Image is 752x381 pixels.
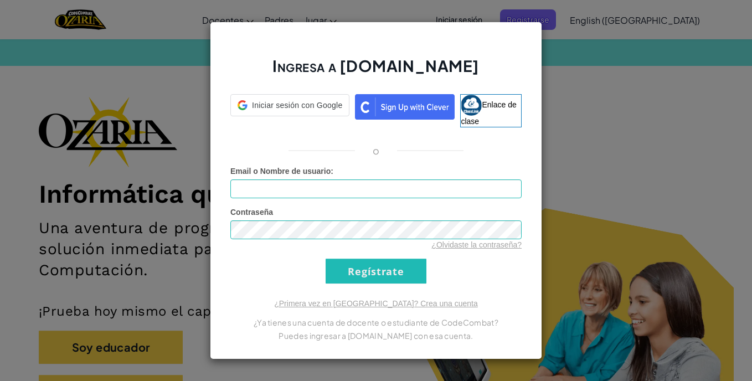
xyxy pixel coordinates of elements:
label: : [230,166,333,177]
h2: Ingresa a [DOMAIN_NAME] [230,55,522,87]
span: Contraseña [230,208,273,217]
span: Iniciar sesión con Google [252,100,342,111]
p: ¿Ya tienes una cuenta de docente o estudiante de CodeCombat? [230,316,522,329]
p: o [373,144,379,157]
img: clever_sso_button@2x.png [355,94,455,120]
a: ¿Primera vez en [GEOGRAPHIC_DATA]? Crea una cuenta [274,299,478,308]
a: Iniciar sesión con Google [230,94,349,127]
span: Enlace de clase [461,100,516,126]
input: Regístrate [326,259,426,284]
div: Iniciar sesión con Google [230,94,349,116]
img: classlink-logo-small.png [461,95,482,116]
a: ¿Olvidaste la contraseña? [431,240,522,249]
p: Puedes ingresar a [DOMAIN_NAME] con esa cuenta. [230,329,522,342]
span: Email o Nombre de usuario [230,167,331,176]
